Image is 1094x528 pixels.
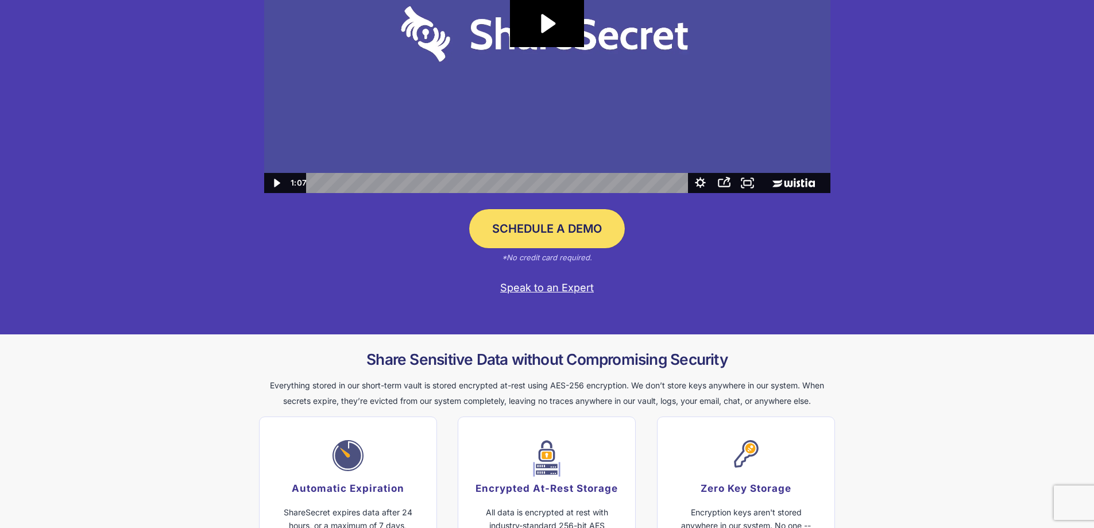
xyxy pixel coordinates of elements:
h5: Encrypted At-Rest Storage [470,480,624,496]
h5: Zero Key Storage [669,480,823,496]
em: *No credit card required. [502,253,592,262]
button: Play Video [264,173,288,193]
button: Fullscreen [736,173,759,193]
button: Show settings menu [689,173,712,193]
iframe: Drift Widget Chat Controller [1037,471,1080,514]
a: Speak to an Expert [264,282,830,294]
button: Open sharing menu [712,173,736,193]
div: Playbar [315,173,683,193]
a: Wistia Logo -- Learn More [759,173,830,193]
h5: Automatic Expiration [271,480,425,496]
a: Schedule a Demo [469,209,625,248]
p: Everything stored in our short-term vault is stored encrypted at-rest using AES-256 encryption. W... [264,378,830,408]
h2: Share Sensitive Data without Compromising Security [264,350,830,369]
